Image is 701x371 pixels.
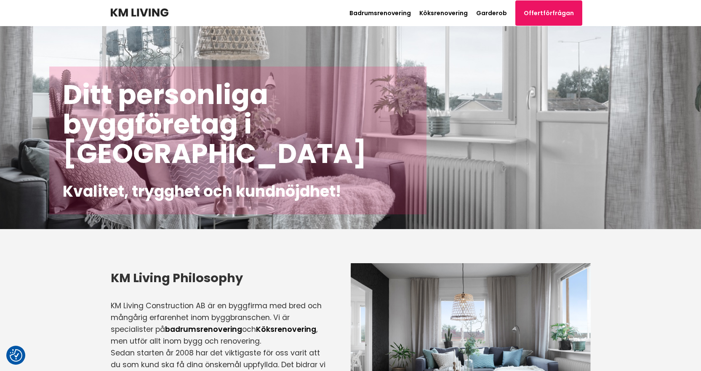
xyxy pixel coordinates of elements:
a: Garderob [476,9,507,17]
a: badrumsrenovering [165,324,242,334]
button: Samtyckesinställningar [10,349,22,362]
h1: Ditt personliga byggföretag i [GEOGRAPHIC_DATA] [63,80,413,168]
img: KM Living [111,8,168,17]
h2: Kvalitet, trygghet och kundnöjdhet! [63,182,413,201]
p: KM Living Construction AB är en byggfirma med bred och mångårig erfarenhet inom byggbranschen. Vi... [111,300,330,347]
img: Revisit consent button [10,349,22,362]
a: Badrumsrenovering [349,9,411,17]
a: Offertförfrågan [515,0,582,26]
h3: KM Living Philosophy [111,270,330,286]
a: Köksrenovering [256,324,316,334]
a: Köksrenovering [419,9,468,17]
